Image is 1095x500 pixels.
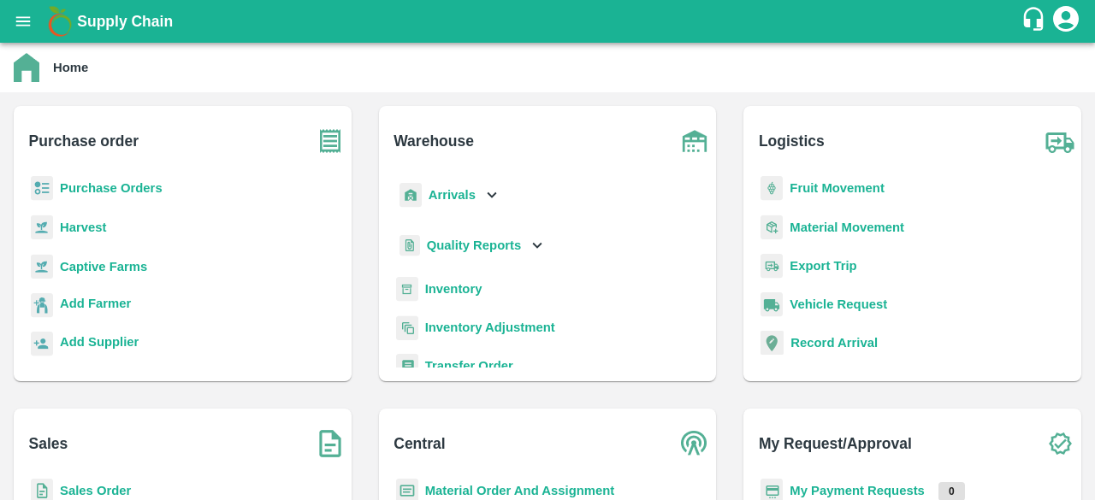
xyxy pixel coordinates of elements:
[53,61,88,74] b: Home
[60,484,131,497] a: Sales Order
[400,235,420,256] img: qualityReport
[309,422,352,465] img: soSales
[396,176,502,215] div: Arrivals
[790,259,856,273] a: Export Trip
[673,422,716,465] img: central
[429,188,476,202] b: Arrivals
[396,315,418,340] img: inventory
[761,292,783,317] img: vehicle
[425,484,615,497] a: Material Order And Assignment
[60,332,139,356] a: Add Supplier
[790,484,925,497] a: My Payment Requests
[43,4,77,38] img: logo
[31,293,53,318] img: farmer
[790,336,878,350] a: Record Arrival
[425,282,482,296] a: Inventory
[400,183,422,208] img: whArrival
[77,9,1021,33] a: Supply Chain
[790,181,885,195] a: Fruit Movement
[759,129,825,153] b: Logistics
[761,331,784,355] img: recordArrival
[1051,3,1081,39] div: account of current user
[759,432,912,456] b: My Request/Approval
[1039,422,1081,465] img: check
[29,129,139,153] b: Purchase order
[60,335,139,349] b: Add Supplier
[425,321,555,334] a: Inventory Adjustment
[425,359,513,373] a: Transfer Order
[60,297,131,310] b: Add Farmer
[31,215,53,240] img: harvest
[31,254,53,279] img: harvest
[3,2,43,41] button: open drawer
[790,221,904,234] a: Material Movement
[31,332,53,356] img: supplier
[394,432,445,456] b: Central
[427,238,522,252] b: Quality Reports
[761,176,783,201] img: fruit
[761,254,783,279] img: delivery
[673,120,716,162] img: warehouse
[77,13,173,30] b: Supply Chain
[60,260,147,274] a: Captive Farms
[309,120,352,162] img: purchase
[396,354,418,379] img: whTransfer
[394,129,474,153] b: Warehouse
[29,432,68,456] b: Sales
[60,181,163,195] a: Purchase Orders
[60,221,106,234] a: Harvest
[1021,6,1051,37] div: customer-support
[761,215,783,240] img: material
[14,53,39,82] img: home
[31,176,53,201] img: reciept
[396,228,547,263] div: Quality Reports
[60,294,131,317] a: Add Farmer
[396,277,418,302] img: whInventory
[1039,120,1081,162] img: truck
[790,297,887,311] a: Vehicle Request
